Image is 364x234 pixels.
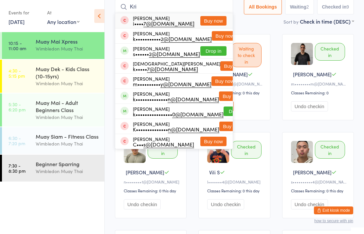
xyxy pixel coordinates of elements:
[36,113,99,121] div: Wimbledon Muay Thai
[124,199,161,209] button: Undo checkin
[36,140,99,147] div: Wimbledon Muay Thai
[9,102,26,112] time: 5:30 - 6:20 pm
[133,61,220,71] div: [DEMOGRAPHIC_DATA][PERSON_NAME]
[36,45,99,52] div: Wimbledon Muay Thai
[291,179,347,185] div: s••••••••••
[291,90,347,95] div: Classes Remaining: 0
[36,65,99,80] div: Muay Dek - Kids Class (10-15yrs)
[133,15,194,26] div: [PERSON_NAME]
[124,141,146,163] img: image1671600416.png
[212,31,238,41] button: Buy now
[133,127,219,132] div: K••••••••••••••
[47,7,80,18] div: At
[207,141,229,163] img: image1658970662.png
[2,32,104,59] a: 10:15 -11:00 amMuay Mai XpressWimbledon Muay Thai
[133,66,220,71] div: k•••••
[200,137,227,146] button: Buy now
[36,133,99,140] div: Muay Siam - Fitness Class
[9,135,25,146] time: 6:30 - 7:20 pm
[314,206,353,214] button: Exit kiosk mode
[207,188,263,193] div: Classes Remaining: 0 this day
[231,141,261,159] div: Checked in
[291,141,313,163] img: image1749507678.png
[124,188,180,193] div: Classes Remaining: 0 this day
[2,127,104,154] a: 6:30 -7:20 pmMuay Siam - Fitness ClassWimbledon Muay Thai
[293,71,332,78] span: [PERSON_NAME]
[211,76,238,86] button: Buy now
[207,90,263,95] div: Classes Remaining: 0 this day
[133,81,211,87] div: m••••••••••
[346,4,349,10] div: 9
[9,163,26,173] time: 7:30 - 8:30 pm
[291,101,328,111] button: Undo checkin
[9,68,25,78] time: 4:30 - 5:15 pm
[207,81,263,87] div: y•••••••••••
[9,18,25,25] a: [DATE]
[200,16,227,26] button: Buy now
[36,160,99,167] div: Beginner Sparring
[36,80,99,87] div: Wimbledon Muay Thai
[133,142,194,147] div: C•••
[291,188,347,193] div: Classes Remaining: 0 this day
[36,99,99,113] div: Muay Mai - Adult Beginners Class
[293,169,332,176] span: [PERSON_NAME]
[133,76,211,87] div: [PERSON_NAME]
[283,18,299,25] label: Sort by
[306,4,309,10] div: 2
[2,93,104,127] a: 5:30 -6:20 pmMuay Mai - Adult Beginners ClassWimbledon Muay Thai
[126,169,164,176] span: [PERSON_NAME]
[219,122,246,131] button: Buy now
[2,60,104,93] a: 4:30 -5:15 pmMuay Dek - Kids Class (10-15yrs)Wimbledon Muay Thai
[9,40,26,51] time: 10:15 - 11:00 am
[36,38,99,45] div: Muay Mai Xpress
[315,43,345,61] div: Checked in
[9,7,41,18] div: Events for
[220,61,246,71] button: Buy now
[209,169,220,176] span: Vili S
[291,81,347,87] div: m••••••••
[36,167,99,175] div: Wimbledon Muay Thai
[133,136,194,147] div: [PERSON_NAME]
[133,21,194,26] div: i••••
[314,219,353,223] button: how to secure with pin
[291,199,328,209] button: Undo checkin
[133,111,224,117] div: k••••••••••••••••
[133,96,219,102] div: k••••••••••••••
[148,141,178,159] div: Checked in
[200,46,227,56] button: Drop in
[291,43,313,65] img: image1699507981.png
[47,18,80,25] div: Any location
[133,46,200,56] div: [PERSON_NAME]
[124,179,180,185] div: n••••••••
[315,141,345,159] div: Checked in
[133,31,212,41] div: [PERSON_NAME]
[2,155,104,182] a: 7:30 -8:30 pmBeginner SparringWimbledon Muay Thai
[207,199,244,209] button: Undo checkin
[133,91,219,102] div: [PERSON_NAME]
[133,106,224,117] div: [PERSON_NAME]
[300,18,354,25] div: Check in time (DESC)
[207,179,263,185] div: l•••••••
[133,36,212,41] div: k•••••••••••
[219,91,245,101] button: Buy now
[231,43,261,67] div: Waiting to check in
[133,121,219,132] div: [PERSON_NAME]
[133,51,200,56] div: s••••••
[224,107,250,116] button: Drop in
